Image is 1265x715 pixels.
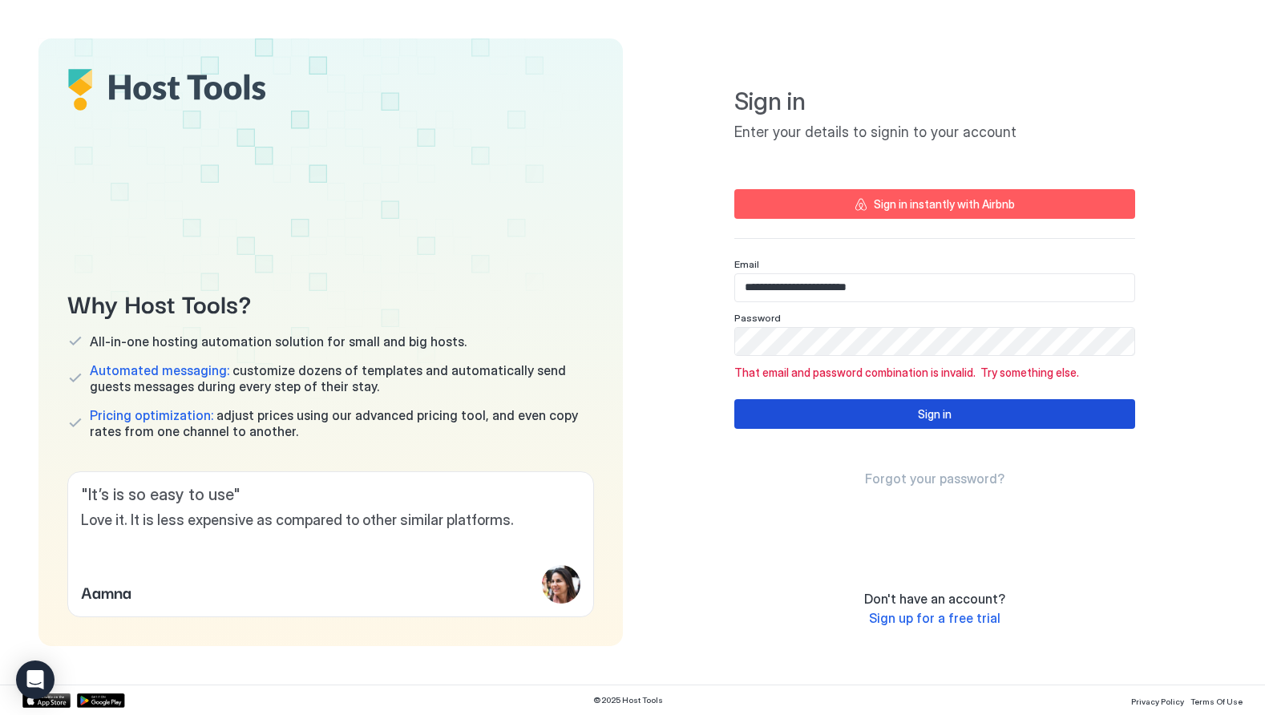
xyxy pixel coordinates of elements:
span: That email and password combination is invalid. Try something else. [734,366,1135,380]
a: Terms Of Use [1190,692,1243,709]
span: Aamna [81,580,131,604]
span: © 2025 Host Tools [593,695,663,705]
a: Sign up for a free trial [869,610,1000,627]
div: profile [542,565,580,604]
a: Google Play Store [77,693,125,708]
span: Love it. It is less expensive as compared to other similar platforms. [81,511,580,530]
span: Privacy Policy [1131,697,1184,706]
span: Email [734,258,759,270]
input: Input Field [735,328,1134,355]
button: Sign in instantly with Airbnb [734,189,1135,219]
div: Sign in [918,406,952,422]
span: Sign in [734,87,1135,117]
span: customize dozens of templates and automatically send guests messages during every step of their s... [90,362,594,394]
span: Password [734,312,781,324]
div: Open Intercom Messenger [16,660,55,699]
a: Forgot your password? [865,471,1004,487]
span: Automated messaging: [90,362,229,378]
span: Terms Of Use [1190,697,1243,706]
span: Sign up for a free trial [869,610,1000,626]
span: Pricing optimization: [90,407,213,423]
a: App Store [22,693,71,708]
span: Don't have an account? [864,591,1005,607]
a: Privacy Policy [1131,692,1184,709]
span: Why Host Tools? [67,285,594,321]
span: " It’s is so easy to use " [81,485,580,505]
div: Sign in instantly with Airbnb [874,196,1015,212]
button: Sign in [734,399,1135,429]
input: Input Field [735,274,1134,301]
span: adjust prices using our advanced pricing tool, and even copy rates from one channel to another. [90,407,594,439]
span: All-in-one hosting automation solution for small and big hosts. [90,333,467,349]
span: Enter your details to signin to your account [734,123,1135,142]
